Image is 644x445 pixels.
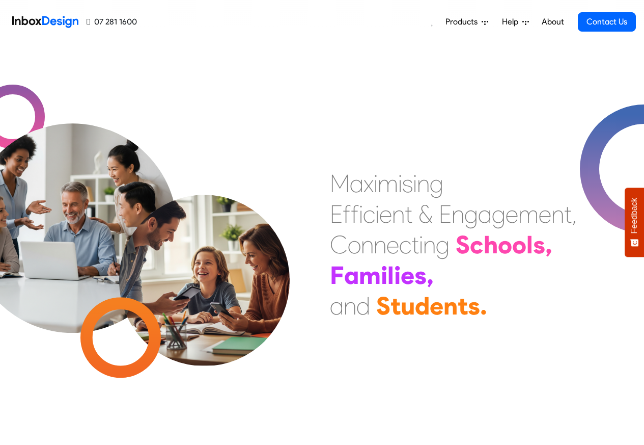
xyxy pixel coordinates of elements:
div: . [480,291,487,321]
a: Help [498,12,533,32]
div: t [405,199,412,229]
div: m [518,199,539,229]
button: Feedback - Show survey [625,188,644,257]
div: o [512,229,526,260]
div: i [374,168,378,199]
div: n [452,199,464,229]
div: m [378,168,398,199]
div: d [356,291,370,321]
div: h [484,229,498,260]
div: f [351,199,359,229]
span: Feedback [630,198,639,233]
div: g [430,168,443,199]
a: About [539,12,567,32]
a: Products [441,12,492,32]
div: n [392,199,405,229]
div: s [414,260,427,291]
div: l [526,229,533,260]
div: l [387,260,394,291]
div: i [375,199,379,229]
div: n [551,199,564,229]
img: parents_with_child.png [98,152,311,366]
div: s [402,168,413,199]
div: a [478,199,492,229]
div: a [330,291,344,321]
div: a [344,260,359,291]
div: a [350,168,363,199]
div: , [545,229,552,260]
div: & [418,199,433,229]
div: o [498,229,512,260]
div: M [330,168,350,199]
div: i [394,260,401,291]
div: g [492,199,506,229]
div: t [564,199,572,229]
div: C [330,229,348,260]
div: , [572,199,577,229]
div: t [458,291,468,321]
div: F [330,260,344,291]
div: E [330,199,343,229]
div: n [344,291,356,321]
div: Maximising Efficient & Engagement, Connecting Schools, Families, and Students. [330,168,577,321]
div: c [399,229,411,260]
div: e [379,199,392,229]
a: Contact Us [578,12,636,32]
div: s [468,291,480,321]
div: t [411,229,419,260]
div: n [423,229,436,260]
div: i [419,229,423,260]
div: e [386,229,399,260]
div: c [470,229,484,260]
div: g [464,199,478,229]
div: i [413,168,417,199]
div: , [427,260,434,291]
div: m [359,260,381,291]
div: u [401,291,415,321]
div: i [381,260,387,291]
div: S [456,229,470,260]
div: n [361,229,374,260]
div: d [415,291,430,321]
a: 07 281 1600 [87,16,137,28]
div: t [390,291,401,321]
div: E [439,199,452,229]
div: i [359,199,363,229]
div: n [417,168,430,199]
div: n [374,229,386,260]
div: n [443,291,458,321]
div: g [436,229,450,260]
div: f [343,199,351,229]
div: o [348,229,361,260]
div: S [376,291,390,321]
div: i [398,168,402,199]
div: s [533,229,545,260]
div: e [401,260,414,291]
div: e [506,199,518,229]
div: e [430,291,443,321]
span: Help [502,16,522,28]
div: e [539,199,551,229]
div: x [363,168,374,199]
span: Products [445,16,482,28]
div: c [363,199,375,229]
